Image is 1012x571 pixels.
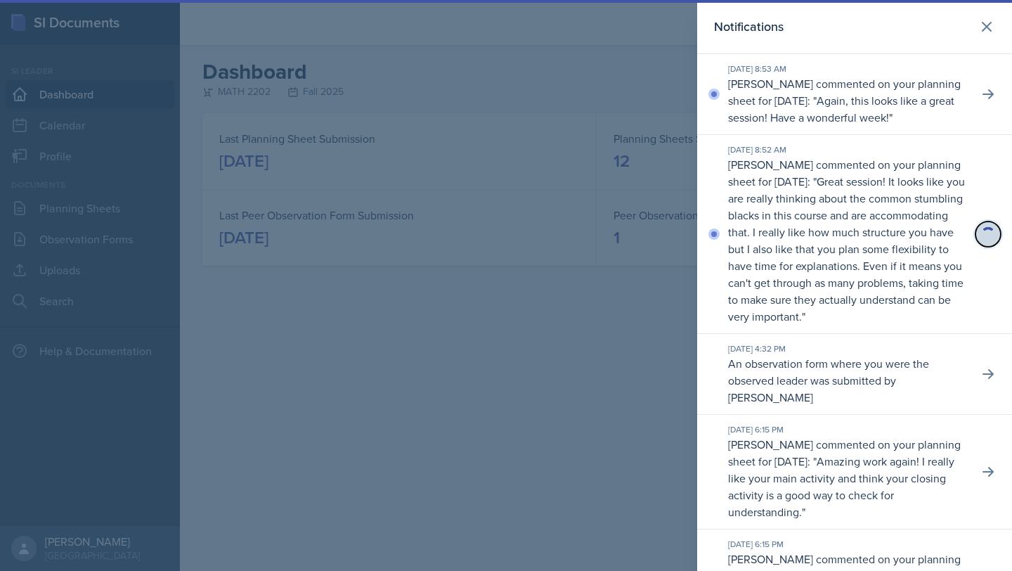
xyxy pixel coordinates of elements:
[728,423,967,436] div: [DATE] 6:15 PM
[728,454,954,520] p: Amazing work again! I really like your main activity and think your closing activity is a good wa...
[714,17,784,37] h2: Notifications
[728,355,967,406] p: An observation form where you were the observed leader was submitted by [PERSON_NAME]
[728,156,967,325] p: [PERSON_NAME] commented on your planning sheet for [DATE]: " "
[728,75,967,126] p: [PERSON_NAME] commented on your planning sheet for [DATE]: " "
[728,63,967,75] div: [DATE] 8:53 AM
[728,538,967,551] div: [DATE] 6:15 PM
[728,143,967,156] div: [DATE] 8:52 AM
[728,436,967,520] p: [PERSON_NAME] commented on your planning sheet for [DATE]: " "
[728,93,954,125] p: Again, this looks like a great session! Have a wonderful week!
[728,342,967,355] div: [DATE] 4:32 PM
[728,174,965,324] p: Great session! It looks like you are really thinking about the common stumbling blacks in this co...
